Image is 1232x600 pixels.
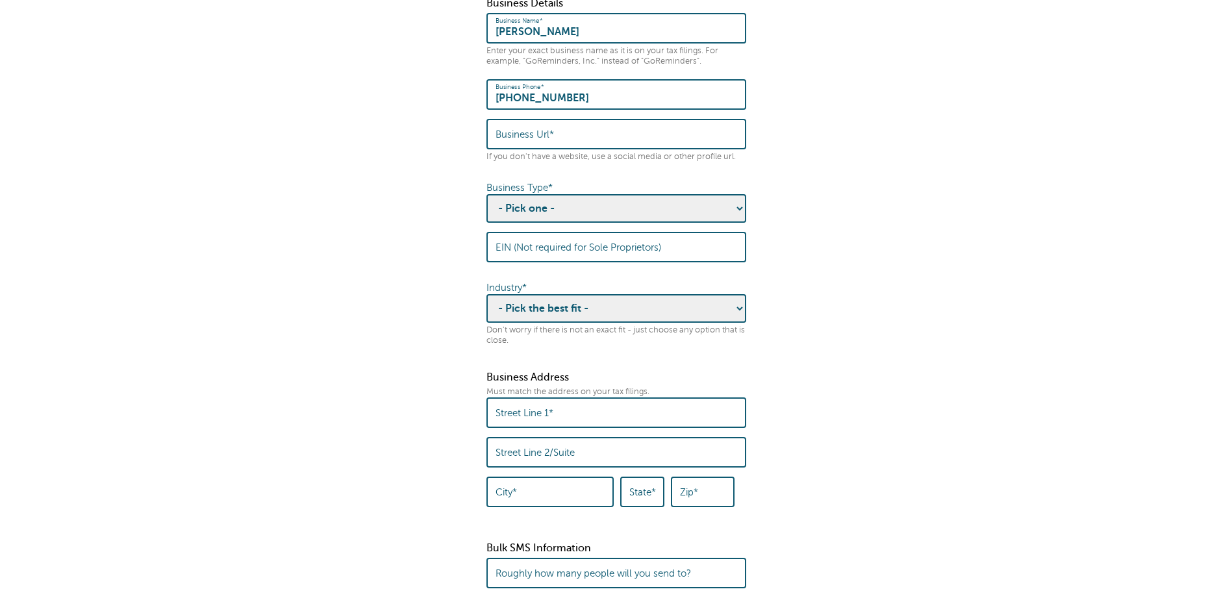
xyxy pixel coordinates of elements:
label: EIN (Not required for Sole Proprietors) [496,242,661,253]
label: Business Name* [496,17,542,25]
p: Must match the address on your tax filings. [486,387,746,397]
label: City* [496,486,517,498]
label: State* [629,486,656,498]
label: Street Line 2/Suite [496,447,575,458]
label: Business Type* [486,182,553,193]
p: Don't worry if there is not an exact fit - just choose any option that is close. [486,325,746,345]
label: Roughly how many people will you send to? [496,568,691,579]
label: Business Phone* [496,83,544,91]
p: If you don't have a website, use a social media or other profile url. [486,152,746,162]
label: Street Line 1* [496,407,553,419]
p: Bulk SMS Information [486,542,746,555]
label: Industry* [486,282,527,293]
p: Business Address [486,371,746,384]
p: Enter your exact business name as it is on your tax filings. For example, "GoReminders, Inc." ins... [486,46,746,66]
label: Business Url* [496,129,554,140]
